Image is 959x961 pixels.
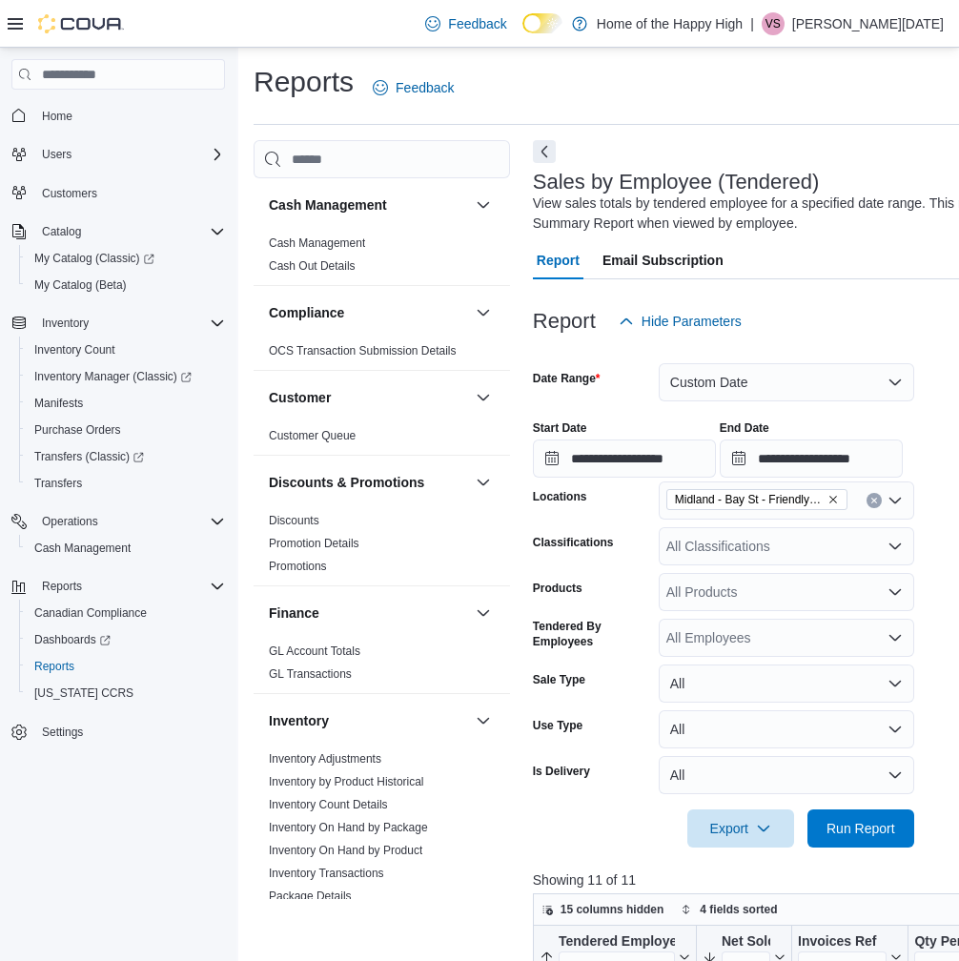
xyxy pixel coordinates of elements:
[472,194,495,216] button: Cash Management
[34,312,225,335] span: Inventory
[269,666,352,682] span: GL Transactions
[269,560,327,573] a: Promotions
[533,489,587,504] label: Locations
[34,632,111,647] span: Dashboards
[19,443,233,470] a: Transfers (Classic)
[269,195,468,215] button: Cash Management
[34,605,147,621] span: Canadian Compliance
[42,316,89,331] span: Inventory
[269,343,457,358] span: OCS Transaction Submission Details
[269,844,422,857] a: Inventory On Hand by Product
[533,140,556,163] button: Next
[27,392,225,415] span: Manifests
[659,665,914,703] button: All
[27,537,138,560] a: Cash Management
[27,365,225,388] span: Inventory Manager (Classic)
[269,820,428,835] span: Inventory On Hand by Package
[537,241,580,279] span: Report
[534,898,672,921] button: 15 columns hidden
[27,602,154,624] a: Canadian Compliance
[659,710,914,748] button: All
[19,390,233,417] button: Manifests
[673,898,785,921] button: 4 fields sorted
[34,575,225,598] span: Reports
[472,709,495,732] button: Inventory
[34,721,91,744] a: Settings
[34,105,80,128] a: Home
[666,489,847,510] span: Midland - Bay St - Friendly Stranger
[19,363,233,390] a: Inventory Manager (Classic)
[27,274,225,296] span: My Catalog (Beta)
[396,78,454,97] span: Feedback
[888,584,903,600] button: Open list of options
[533,718,582,733] label: Use Type
[762,12,785,35] div: Vincent Sunday
[27,628,225,651] span: Dashboards
[34,685,133,701] span: [US_STATE] CCRS
[269,259,356,273] a: Cash Out Details
[533,420,587,436] label: Start Date
[42,147,71,162] span: Users
[254,339,510,370] div: Compliance
[254,424,510,455] div: Customer
[254,509,510,585] div: Discounts & Promotions
[11,93,225,795] nav: Complex example
[269,798,388,811] a: Inventory Count Details
[720,420,769,436] label: End Date
[269,797,388,812] span: Inventory Count Details
[19,626,233,653] a: Dashboards
[27,274,134,296] a: My Catalog (Beta)
[659,363,914,401] button: Custom Date
[34,720,225,744] span: Settings
[269,603,468,623] button: Finance
[269,429,356,442] a: Customer Queue
[269,711,329,730] h3: Inventory
[597,12,743,35] p: Home of the Happy High
[4,310,233,337] button: Inventory
[19,653,233,680] button: Reports
[27,419,129,441] a: Purchase Orders
[269,867,384,880] a: Inventory Transactions
[254,232,510,285] div: Cash Management
[19,470,233,497] button: Transfers
[4,101,233,129] button: Home
[448,14,506,33] span: Feedback
[533,619,651,649] label: Tendered By Employees
[34,103,225,127] span: Home
[269,537,359,550] a: Promotion Details
[34,220,89,243] button: Catalog
[269,603,319,623] h3: Finance
[269,344,457,358] a: OCS Transaction Submission Details
[38,14,124,33] img: Cova
[269,644,360,659] span: GL Account Totals
[867,493,882,508] button: Clear input
[472,471,495,494] button: Discounts & Promotions
[533,535,614,550] label: Classifications
[888,493,903,508] button: Open list of options
[269,889,352,903] a: Package Details
[42,725,83,740] span: Settings
[533,171,820,194] h3: Sales by Employee (Tendered)
[34,449,144,464] span: Transfers (Classic)
[269,774,424,789] span: Inventory by Product Historical
[611,302,749,340] button: Hide Parameters
[19,417,233,443] button: Purchase Orders
[34,277,127,293] span: My Catalog (Beta)
[269,473,468,492] button: Discounts & Promotions
[561,902,664,917] span: 15 columns hidden
[792,12,944,35] p: [PERSON_NAME][DATE]
[34,510,106,533] button: Operations
[34,510,225,533] span: Operations
[34,476,82,491] span: Transfers
[34,422,121,438] span: Purchase Orders
[659,756,914,794] button: All
[34,575,90,598] button: Reports
[269,889,352,904] span: Package Details
[522,33,523,34] span: Dark Mode
[602,241,724,279] span: Email Subscription
[34,143,225,166] span: Users
[269,536,359,551] span: Promotion Details
[269,235,365,251] span: Cash Management
[533,764,590,779] label: Is Delivery
[269,751,381,767] span: Inventory Adjustments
